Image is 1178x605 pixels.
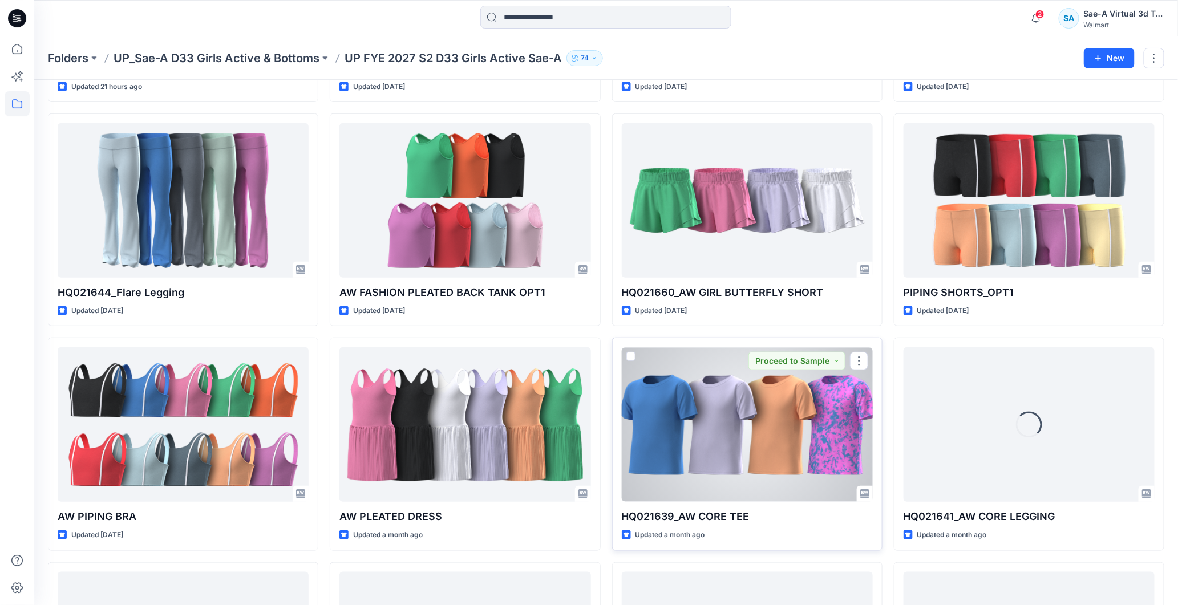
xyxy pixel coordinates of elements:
a: HQ021660_AW GIRL BUTTERFLY SHORT [622,123,873,278]
p: Updated [DATE] [635,81,687,93]
p: Updated [DATE] [353,81,405,93]
p: PIPING SHORTS_OPT1 [904,285,1155,301]
p: HQ021644_Flare Legging [58,285,309,301]
button: New [1084,48,1135,68]
a: AW FASHION PLEATED BACK TANK OPT1 [339,123,590,278]
p: Updated [DATE] [353,305,405,317]
p: Updated [DATE] [71,305,123,317]
p: AW PLEATED DRESS [339,509,590,525]
p: Updated [DATE] [917,305,969,317]
p: UP FYE 2027 S2 D33 Girls Active Sae-A [345,50,562,66]
p: Updated a month ago [917,529,987,541]
a: PIPING SHORTS_OPT1 [904,123,1155,278]
p: Updated [DATE] [917,81,969,93]
a: AW PLEATED DRESS [339,347,590,502]
div: SA [1059,8,1079,29]
p: HQ021639_AW CORE TEE [622,509,873,525]
p: HQ021641_AW CORE LEGGING [904,509,1155,525]
p: 74 [581,52,589,64]
a: HQ021639_AW CORE TEE [622,347,873,502]
a: HQ021644_Flare Legging [58,123,309,278]
p: AW FASHION PLEATED BACK TANK OPT1 [339,285,590,301]
p: Updated [DATE] [71,529,123,541]
p: HQ021660_AW GIRL BUTTERFLY SHORT [622,285,873,301]
p: Updated a month ago [353,529,423,541]
a: AW PIPING BRA [58,347,309,502]
button: 74 [566,50,603,66]
p: Updated [DATE] [635,305,687,317]
a: Folders [48,50,88,66]
span: 2 [1035,10,1045,19]
p: Updated 21 hours ago [71,81,142,93]
div: Walmart [1084,21,1164,29]
p: AW PIPING BRA [58,509,309,525]
div: Sae-A Virtual 3d Team [1084,7,1164,21]
p: Updated a month ago [635,529,705,541]
a: UP_Sae-A D33 Girls Active & Bottoms [114,50,319,66]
